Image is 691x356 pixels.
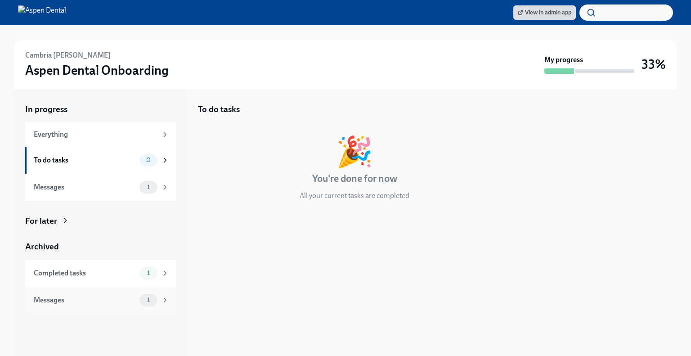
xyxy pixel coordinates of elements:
[141,157,156,163] span: 0
[513,5,576,20] a: View in admin app
[544,55,583,65] strong: My progress
[25,215,176,227] a: For later
[142,297,155,303] span: 1
[34,155,136,165] div: To do tasks
[25,215,57,227] div: For later
[25,104,176,115] a: In progress
[25,287,176,314] a: Messages1
[25,260,176,287] a: Completed tasks1
[25,174,176,201] a: Messages1
[642,56,666,72] h3: 33%
[142,184,155,190] span: 1
[25,50,111,60] h6: Cambria [PERSON_NAME]
[34,268,136,278] div: Completed tasks
[300,191,409,201] p: All your current tasks are completed
[25,62,169,78] h3: Aspen Dental Onboarding
[198,104,240,115] h5: To do tasks
[312,172,397,185] h4: You're done for now
[34,130,157,140] div: Everything
[25,241,176,252] a: Archived
[18,5,66,20] img: Aspen Dental
[34,182,136,192] div: Messages
[336,137,373,167] div: 🎉
[25,122,176,147] a: Everything
[518,8,571,17] span: View in admin app
[25,147,176,174] a: To do tasks0
[34,295,136,305] div: Messages
[142,270,155,276] span: 1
